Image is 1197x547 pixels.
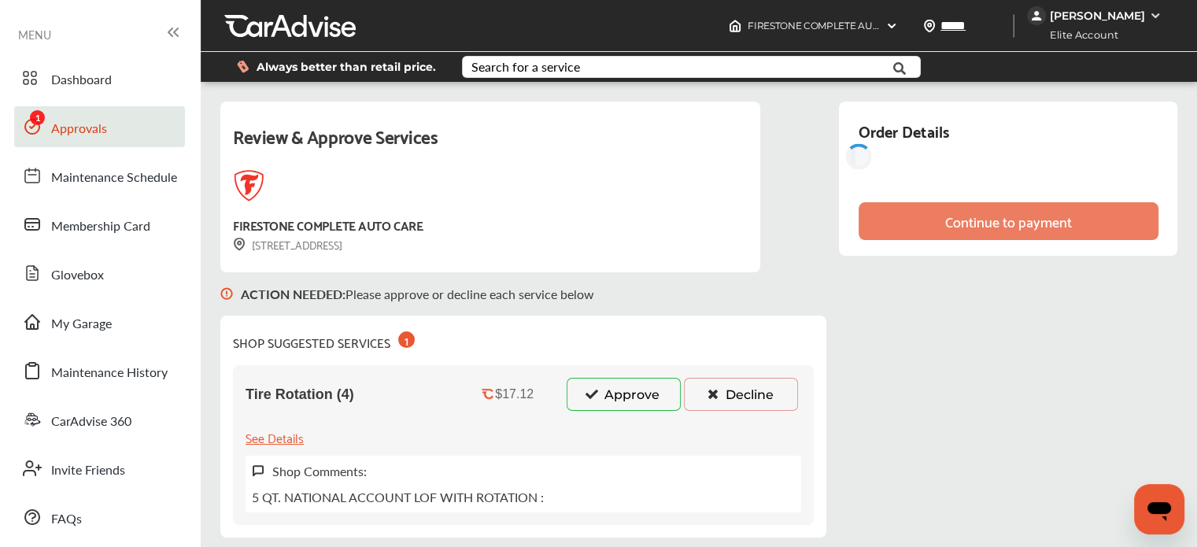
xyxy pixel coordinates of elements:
span: Always better than retail price. [257,61,436,72]
a: CarAdvise 360 [14,399,185,440]
span: Dashboard [51,70,112,91]
img: header-home-logo.8d720a4f.svg [729,20,741,32]
span: CarAdvise 360 [51,412,131,432]
a: Maintenance History [14,350,185,391]
div: Order Details [859,117,949,144]
div: [PERSON_NAME] [1050,9,1145,23]
p: 5 QT. NATIONAL ACCOUNT LOF WITH ROTATION : [252,488,544,506]
img: svg+xml;base64,PHN2ZyB3aWR0aD0iMTYiIGhlaWdodD0iMTciIHZpZXdCb3g9IjAgMCAxNiAxNyIgZmlsbD0ibm9uZSIgeG... [252,464,264,478]
a: My Garage [14,301,185,342]
span: Approvals [51,119,107,139]
span: MENU [18,28,51,41]
span: Invite Friends [51,460,125,481]
span: Elite Account [1029,27,1130,43]
button: Decline [684,378,798,411]
div: SHOP SUGGESTED SERVICES [233,328,415,353]
b: ACTION NEEDED : [241,285,345,303]
img: jVpblrzwTbfkPYzPPzSLxeg0AAAAASUVORK5CYII= [1027,6,1046,25]
span: Glovebox [51,265,104,286]
div: $17.12 [495,387,534,401]
img: svg+xml;base64,PHN2ZyB3aWR0aD0iMTYiIGhlaWdodD0iMTciIHZpZXdCb3g9IjAgMCAxNiAxNyIgZmlsbD0ibm9uZSIgeG... [220,272,233,316]
div: 1 [398,331,415,348]
div: FIRESTONE COMPLETE AUTO CARE [233,214,423,235]
span: Tire Rotation (4) [246,386,354,403]
div: Search for a service [471,61,580,73]
a: Maintenance Schedule [14,155,185,196]
a: Dashboard [14,57,185,98]
span: FIRESTONE COMPLETE AUTO CARE , [STREET_ADDRESS] [GEOGRAPHIC_DATA] , OH 44906 [748,20,1160,31]
span: Maintenance History [51,363,168,383]
img: dollor_label_vector.a70140d1.svg [237,60,249,73]
img: header-divider.bc55588e.svg [1013,14,1014,38]
img: logo-firestone.png [233,170,264,201]
button: Approve [567,378,681,411]
div: Continue to payment [945,213,1072,229]
span: Maintenance Schedule [51,168,177,188]
img: header-down-arrow.9dd2ce7d.svg [885,20,898,32]
a: FAQs [14,497,185,538]
a: Glovebox [14,253,185,294]
div: See Details [246,427,304,448]
label: Shop Comments: [272,462,367,480]
img: location_vector.a44bc228.svg [923,20,936,32]
div: [STREET_ADDRESS] [233,235,342,253]
p: Please approve or decline each service below [241,285,594,303]
a: Approvals [14,106,185,147]
span: My Garage [51,314,112,334]
div: Review & Approve Services [233,120,748,170]
img: WGsFRI8htEPBVLJbROoPRyZpYNWhNONpIPPETTm6eUC0GeLEiAAAAAElFTkSuQmCC [1149,9,1162,22]
a: Invite Friends [14,448,185,489]
span: Membership Card [51,216,150,237]
iframe: Button to launch messaging window [1134,484,1184,534]
img: svg+xml;base64,PHN2ZyB3aWR0aD0iMTYiIGhlaWdodD0iMTciIHZpZXdCb3g9IjAgMCAxNiAxNyIgZmlsbD0ibm9uZSIgeG... [233,238,246,251]
span: FAQs [51,509,82,530]
a: Membership Card [14,204,185,245]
